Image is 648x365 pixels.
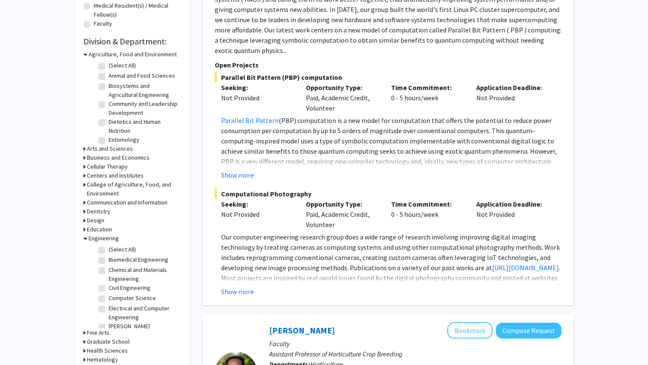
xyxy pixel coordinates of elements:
label: Chemical and Materials Engineering [109,266,179,283]
h3: College of Agriculture, Food, and Environment [87,180,181,198]
div: Not Provided [470,82,555,113]
p: Faculty [269,339,562,349]
div: Paid, Academic Credit, Volunteer [300,82,385,113]
button: Compose Request to Manoj Sapkota [496,323,562,339]
label: Dietetics and Human Nutrition [109,117,179,135]
h3: Communication and Information [87,198,167,207]
label: (Select All) [109,245,136,254]
p: Time Commitment: [391,82,464,93]
p: (PBP) computation is a new model for computation that offers the potential to reduce power consum... [221,115,562,187]
div: Not Provided [221,209,294,219]
p: Opportunity Type: [306,199,378,209]
h3: Arts and Sciences [87,144,133,153]
p: Assistant Professor of Horticulture Crop Breeding [269,349,562,359]
label: Biomedical Engineering [109,255,168,264]
h3: Fine Arts [87,328,109,337]
h3: Health Sciences [87,346,128,355]
label: Medical Resident(s) / Medical Fellow(s) [94,1,181,19]
a: [URL][DOMAIN_NAME] [492,263,559,272]
label: Faculty [94,19,112,28]
h3: Hematology [87,355,118,364]
label: Electrical and Computer Engineering [109,304,179,322]
p: Opportunity Type: [306,82,378,93]
label: Computer Science [109,294,156,303]
h3: Cellular Therapy [87,162,128,171]
div: 0 - 5 hours/week [385,82,470,113]
div: Not Provided [221,93,294,103]
p: Open Projects [215,60,562,70]
h3: Engineering [89,234,119,243]
div: 0 - 5 hours/week [385,199,470,230]
label: [PERSON_NAME] [MEDICAL_DATA] [109,322,179,340]
h3: Agriculture, Food and Environment [89,50,177,59]
div: Paid, Academic Credit, Volunteer [300,199,385,230]
button: Show more [221,170,254,180]
a: Parallel Bit Pattern [221,116,279,125]
span: Parallel Bit Pattern (PBP) computation [215,72,562,82]
label: Biosystems and Agricultural Engineering [109,82,179,99]
div: Not Provided [470,199,555,230]
h3: Centers and Institutes [87,171,144,180]
h2: Division & Department: [84,36,181,47]
p: Our computer engineering research group does a wide range of research involving improving digital... [221,232,562,293]
label: Civil Engineering [109,283,150,292]
p: Time Commitment: [391,199,464,209]
button: Show more [221,286,254,297]
label: (Select All) [109,61,136,70]
h3: Education [87,225,112,234]
h3: Business and Economics [87,153,150,162]
label: Community and Leadership Development [109,99,179,117]
p: Seeking: [221,199,294,209]
h3: Design [87,216,104,225]
label: Animal and Food Sciences [109,71,175,80]
h3: Dentistry [87,207,110,216]
button: Add Manoj Sapkota to Bookmarks [447,322,492,339]
span: Computational Photography [215,189,562,199]
iframe: Chat [6,327,36,359]
a: [PERSON_NAME] [269,325,335,336]
label: Entomology [109,135,139,144]
p: Application Deadline: [476,82,549,93]
p: Application Deadline: [476,199,549,209]
p: Seeking: [221,82,294,93]
h3: Graduate School [87,337,130,346]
